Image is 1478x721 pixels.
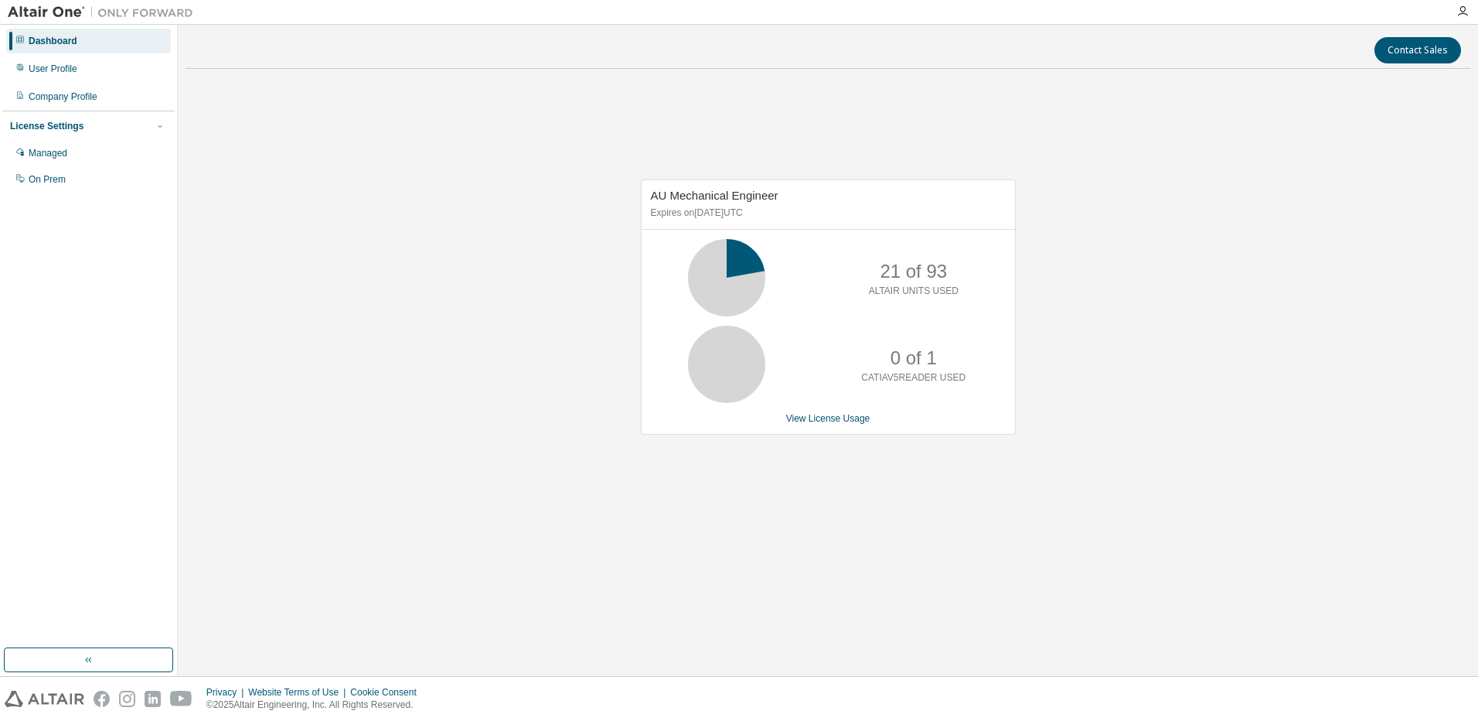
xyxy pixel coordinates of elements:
[651,189,778,202] span: AU Mechanical Engineer
[350,686,425,699] div: Cookie Consent
[29,35,77,47] div: Dashboard
[206,699,426,712] p: © 2025 Altair Engineering, Inc. All Rights Reserved.
[119,691,135,707] img: instagram.svg
[10,120,83,132] div: License Settings
[5,691,84,707] img: altair_logo.svg
[869,285,959,298] p: ALTAIR UNITS USED
[29,91,97,103] div: Company Profile
[145,691,161,707] img: linkedin.svg
[29,63,77,75] div: User Profile
[29,147,67,159] div: Managed
[861,371,965,384] p: CATIAV5READER USED
[206,686,248,699] div: Privacy
[651,207,1002,220] p: Expires on [DATE] UTC
[786,413,870,424] a: View License Usage
[891,345,937,371] p: 0 of 1
[8,5,201,20] img: Altair One
[248,686,350,699] div: Website Terms of Use
[29,173,66,186] div: On Prem
[1374,37,1461,63] button: Contact Sales
[170,691,192,707] img: youtube.svg
[880,258,947,285] p: 21 of 93
[94,691,110,707] img: facebook.svg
